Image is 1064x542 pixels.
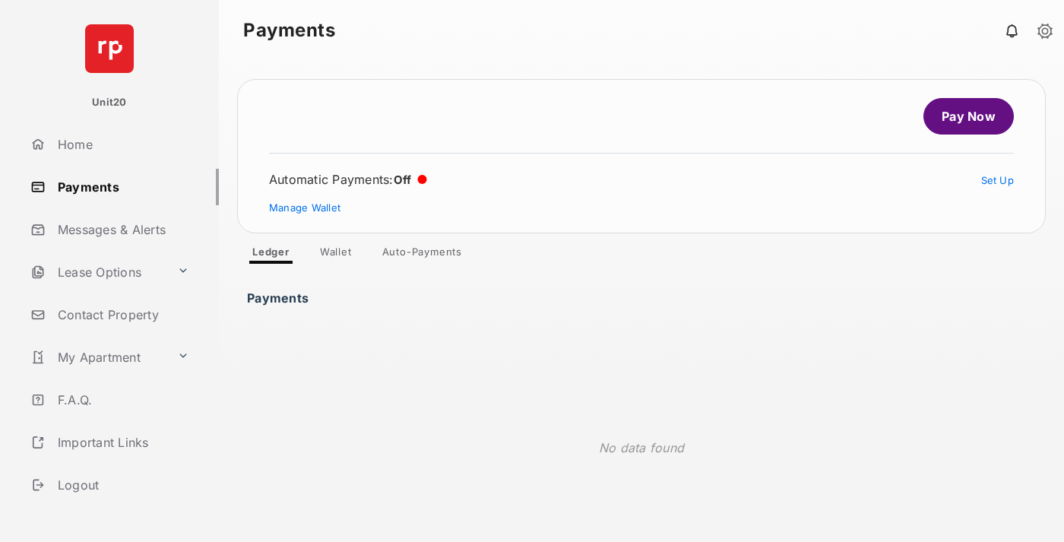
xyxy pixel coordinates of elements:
a: Contact Property [24,296,219,333]
a: Important Links [24,424,195,461]
div: Automatic Payments : [269,172,427,187]
a: Manage Wallet [269,201,340,214]
a: Messages & Alerts [24,211,219,248]
p: Unit20 [92,95,127,110]
a: My Apartment [24,339,171,376]
a: Set Up [981,174,1015,186]
a: Logout [24,467,219,503]
a: F.A.Q. [24,382,219,418]
a: Ledger [240,246,302,264]
p: No data found [599,439,684,457]
img: svg+xml;base64,PHN2ZyB4bWxucz0iaHR0cDovL3d3dy53My5vcmcvMjAwMC9zdmciIHdpZHRoPSI2NCIgaGVpZ2h0PSI2NC... [85,24,134,73]
a: Auto-Payments [370,246,474,264]
span: Off [394,173,412,187]
a: Lease Options [24,254,171,290]
h3: Payments [247,291,313,297]
a: Home [24,126,219,163]
a: Wallet [308,246,364,264]
a: Payments [24,169,219,205]
strong: Payments [243,21,335,40]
